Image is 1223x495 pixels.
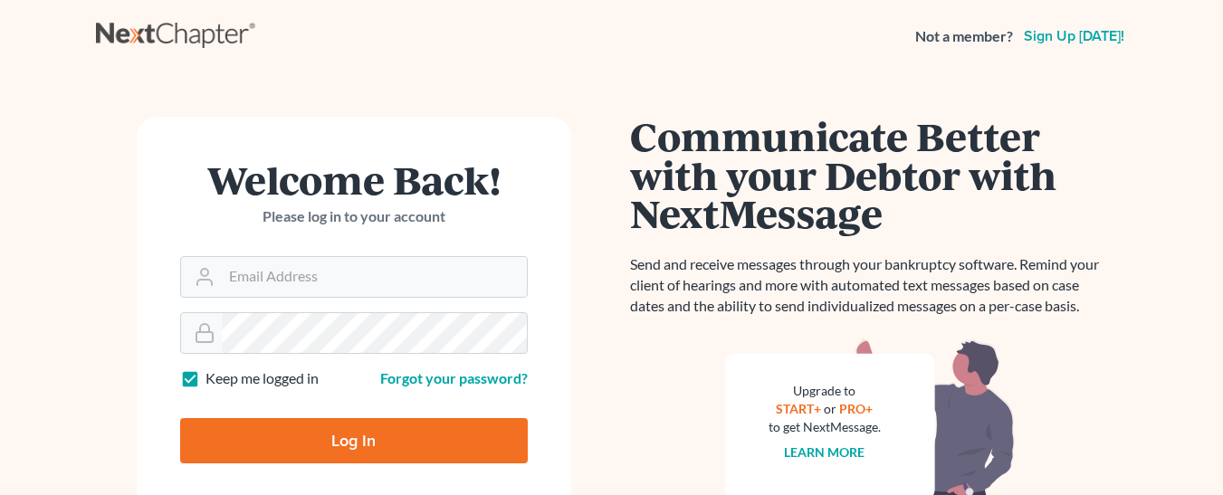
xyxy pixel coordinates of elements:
[222,257,527,297] input: Email Address
[1020,29,1128,43] a: Sign up [DATE]!
[915,26,1013,47] strong: Not a member?
[839,401,873,416] a: PRO+
[824,401,836,416] span: or
[630,117,1110,233] h1: Communicate Better with your Debtor with NextMessage
[380,369,528,386] a: Forgot your password?
[784,444,865,460] a: Learn more
[769,418,881,436] div: to get NextMessage.
[180,160,528,199] h1: Welcome Back!
[776,401,821,416] a: START+
[630,254,1110,317] p: Send and receive messages through your bankruptcy software. Remind your client of hearings and mo...
[180,206,528,227] p: Please log in to your account
[205,368,319,389] label: Keep me logged in
[769,382,881,400] div: Upgrade to
[180,418,528,463] input: Log In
